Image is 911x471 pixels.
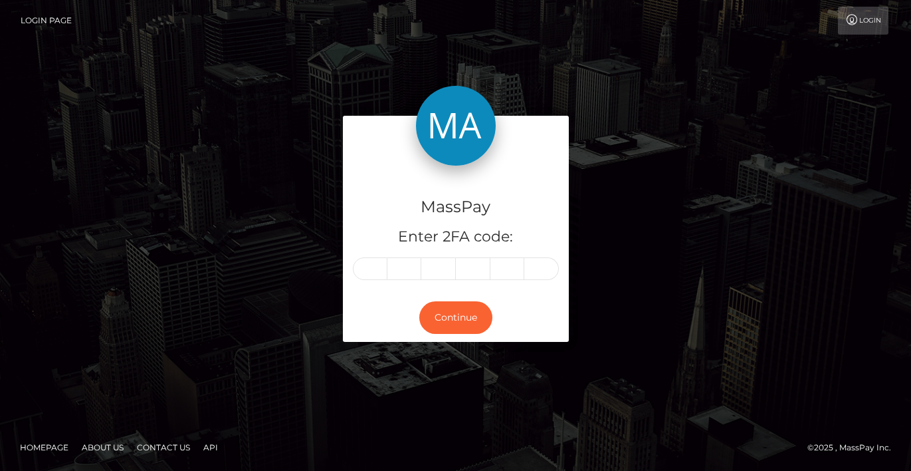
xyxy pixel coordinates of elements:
h5: Enter 2FA code: [353,227,559,247]
a: API [198,437,223,458]
button: Continue [419,301,492,334]
div: © 2025 , MassPay Inc. [807,440,901,455]
a: Contact Us [132,437,195,458]
a: Homepage [15,437,74,458]
img: MassPay [416,86,496,166]
a: Login [838,7,888,35]
a: About Us [76,437,129,458]
h4: MassPay [353,196,559,219]
a: Login Page [21,7,72,35]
